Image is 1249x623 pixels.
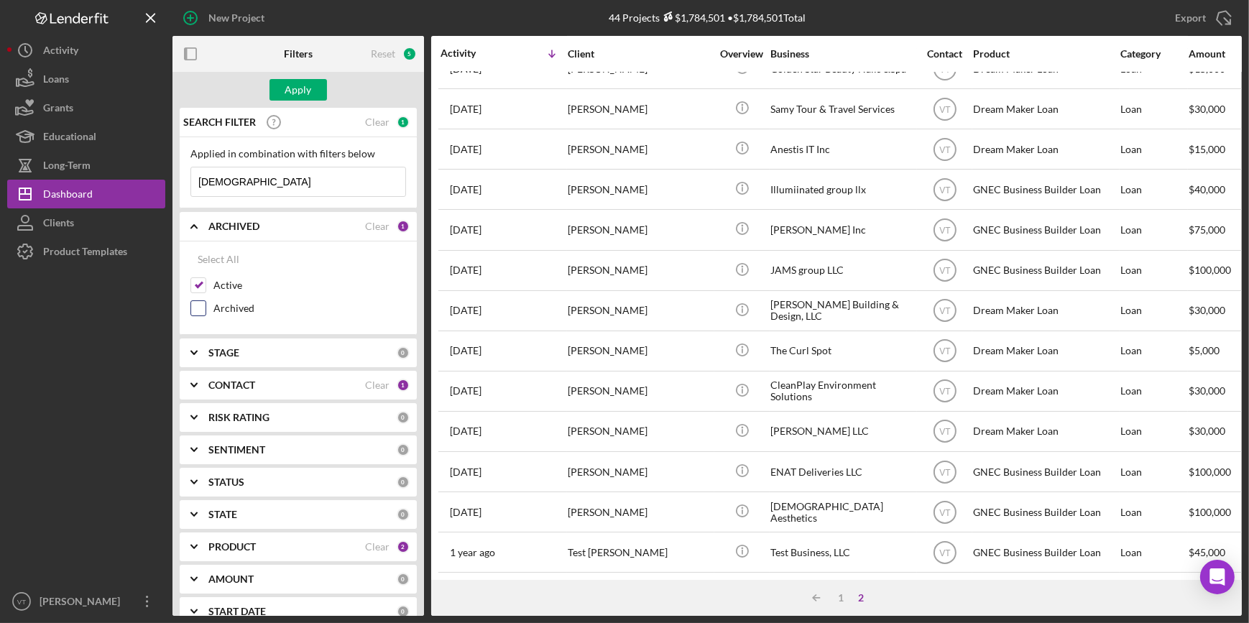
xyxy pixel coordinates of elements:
[43,208,74,241] div: Clients
[1189,304,1225,316] span: $30,000
[43,122,96,154] div: Educational
[208,444,265,456] b: SENTIMENT
[172,4,279,32] button: New Project
[450,507,481,518] time: 2024-12-17 16:30
[660,11,725,24] div: $1,784,501
[1120,170,1187,208] div: Loan
[939,507,951,517] text: VT
[43,151,91,183] div: Long-Term
[450,425,481,437] time: 2025-07-24 14:34
[939,467,951,477] text: VT
[397,476,410,489] div: 0
[269,79,327,101] button: Apply
[7,180,165,208] button: Dashboard
[939,306,951,316] text: VT
[770,292,914,330] div: [PERSON_NAME] Building & Design, LLC
[770,372,914,410] div: CleanPlay Environment Solutions
[1189,506,1231,518] span: $100,000
[43,180,93,212] div: Dashboard
[939,185,951,195] text: VT
[397,411,410,424] div: 0
[450,224,481,236] time: 2025-08-07 20:53
[918,48,972,60] div: Contact
[1189,264,1231,276] span: $100,000
[770,170,914,208] div: Illumiinated group llx
[568,332,711,370] div: [PERSON_NAME]
[1189,546,1225,558] span: $45,000
[208,606,266,617] b: START DATE
[450,345,481,356] time: 2025-08-06 17:01
[973,251,1117,290] div: GNEC Business Builder Loan
[7,65,165,93] button: Loans
[568,170,711,208] div: [PERSON_NAME]
[1189,143,1225,155] span: $15,000
[609,11,806,24] div: 44 Projects • $1,784,501 Total
[397,605,410,618] div: 0
[198,245,239,274] div: Select All
[450,385,481,397] time: 2025-08-02 18:41
[568,453,711,491] div: [PERSON_NAME]
[450,466,481,478] time: 2025-02-24 02:56
[1189,103,1225,115] span: $30,000
[213,301,406,315] label: Archived
[397,573,410,586] div: 0
[568,292,711,330] div: [PERSON_NAME]
[568,211,711,249] div: [PERSON_NAME]
[450,184,481,195] time: 2025-08-08 09:40
[365,221,390,232] div: Clear
[1120,493,1187,531] div: Loan
[1200,560,1235,594] div: Open Intercom Messenger
[7,587,165,616] button: VT[PERSON_NAME]
[568,251,711,290] div: [PERSON_NAME]
[1189,425,1225,437] span: $30,000
[715,48,769,60] div: Overview
[973,493,1117,531] div: GNEC Business Builder Loan
[190,148,406,160] div: Applied in combination with filters below
[770,48,914,60] div: Business
[208,541,256,553] b: PRODUCT
[397,220,410,233] div: 1
[939,226,951,236] text: VT
[397,540,410,553] div: 2
[1189,63,1225,75] span: $15,000
[939,548,951,558] text: VT
[7,93,165,122] button: Grants
[1175,4,1206,32] div: Export
[397,379,410,392] div: 1
[973,533,1117,571] div: GNEC Business Builder Loan
[568,130,711,168] div: [PERSON_NAME]
[17,598,26,606] text: VT
[973,130,1117,168] div: Dream Maker Loan
[7,208,165,237] button: Clients
[1120,533,1187,571] div: Loan
[973,211,1117,249] div: GNEC Business Builder Loan
[183,116,256,128] b: SEARCH FILTER
[770,453,914,491] div: ENAT Deliveries LLC
[450,547,495,558] time: 2024-03-12 15:51
[1189,384,1225,397] span: $30,000
[208,4,264,32] div: New Project
[1120,453,1187,491] div: Loan
[7,151,165,180] button: Long-Term
[43,93,73,126] div: Grants
[939,64,951,74] text: VT
[7,237,165,266] a: Product Templates
[1120,48,1187,60] div: Category
[7,36,165,65] button: Activity
[1120,332,1187,370] div: Loan
[402,47,417,61] div: 5
[365,541,390,553] div: Clear
[371,48,395,60] div: Reset
[397,116,410,129] div: 1
[7,122,165,151] button: Educational
[568,493,711,531] div: [PERSON_NAME]
[365,116,390,128] div: Clear
[1189,466,1231,478] span: $100,000
[450,305,481,316] time: 2025-08-07 12:11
